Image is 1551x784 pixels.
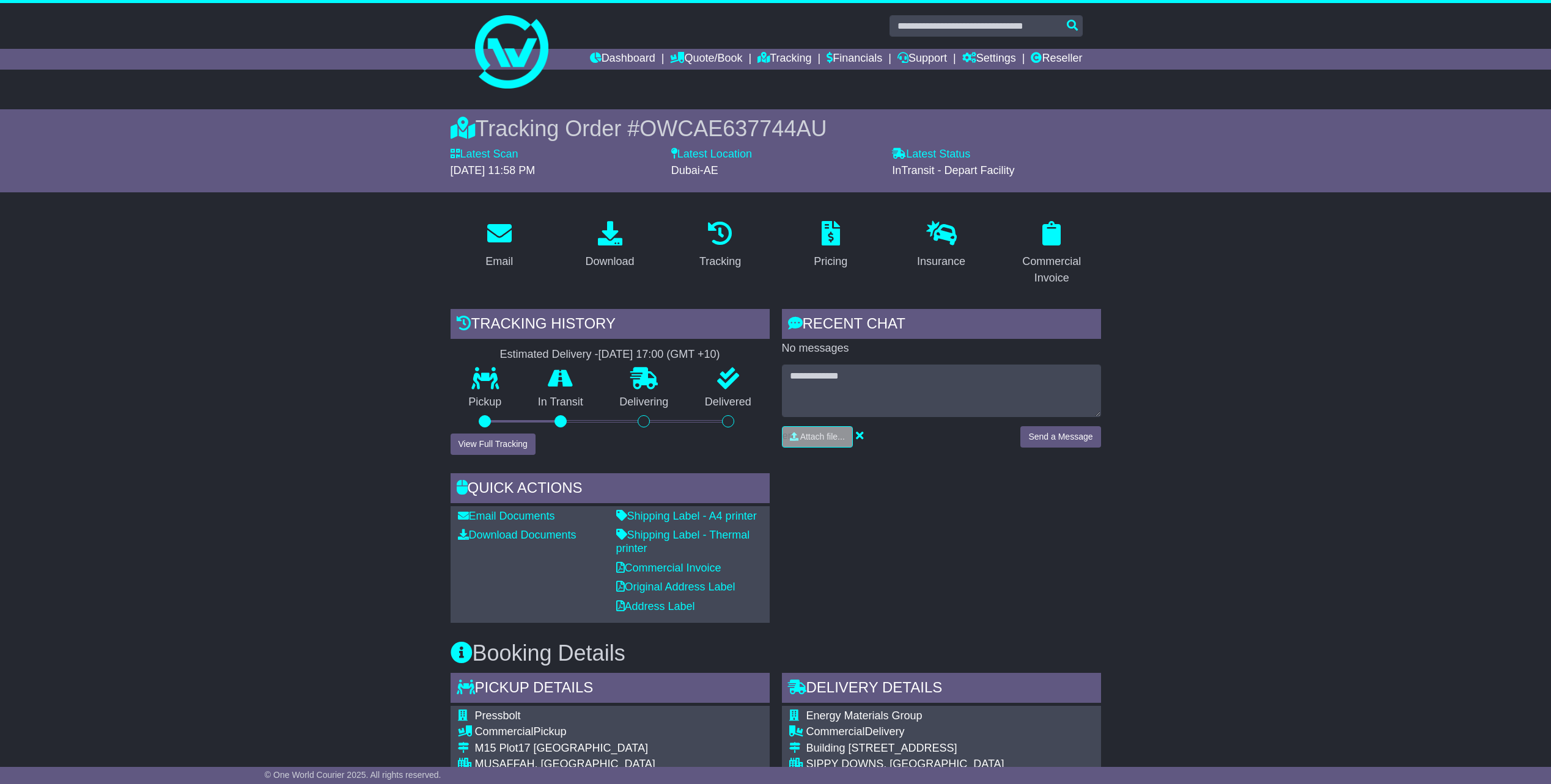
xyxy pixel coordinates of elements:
a: Dashboard [590,49,655,70]
a: Financials [827,49,882,70]
a: Email [477,217,521,274]
p: In Transit [520,396,602,409]
div: MUSAFFAH, [GEOGRAPHIC_DATA] [475,758,661,771]
a: Original Address Label [616,581,735,593]
a: Email Documents [458,510,555,522]
button: Send a Message [1020,426,1100,448]
div: SIPPY DOWNS, [GEOGRAPHIC_DATA] [806,758,1083,771]
span: Dubai-AE [671,164,718,176]
div: RECENT CHAT [782,309,1101,342]
a: Shipping Label - A4 printer [616,510,757,522]
a: Tracking [757,49,811,70]
span: Energy Materials Group [806,710,923,722]
p: Pickup [451,396,520,409]
a: Commercial Invoice [616,562,721,574]
span: InTransit - Depart Facility [892,164,1014,176]
span: Pressbolt [475,710,521,722]
h3: Booking Details [451,641,1101,666]
div: Commercial Invoice [1011,253,1093,286]
a: Tracking [691,217,749,274]
a: Download Documents [458,529,577,541]
a: Settings [962,49,1016,70]
div: Building [STREET_ADDRESS] [806,742,1083,755]
p: Delivered [687,396,770,409]
a: Insurance [909,217,973,274]
label: Latest Location [671,148,752,161]
div: Pickup [475,725,661,739]
div: Download [585,253,634,270]
a: Address Label [616,600,695,612]
div: M15 Plot17 [GEOGRAPHIC_DATA] [475,742,661,755]
span: Commercial [806,725,865,738]
div: Insurance [917,253,965,270]
a: Shipping Label - Thermal printer [616,529,750,554]
div: Quick Actions [451,473,770,506]
div: Tracking history [451,309,770,342]
span: [DATE] 11:58 PM [451,164,536,176]
div: Tracking Order # [451,115,1101,142]
div: Pricing [814,253,847,270]
div: Pickup Details [451,673,770,706]
span: © One World Courier 2025. All rights reserved. [265,770,441,780]
p: No messages [782,342,1101,355]
div: Tracking [699,253,741,270]
div: Delivery Details [782,673,1101,706]
label: Latest Scan [451,148,518,161]
span: Commercial [475,725,534,738]
span: OWCAE637744AU [639,116,827,141]
a: Reseller [1031,49,1082,70]
a: Support [897,49,947,70]
a: Commercial Invoice [1003,217,1101,291]
div: [DATE] 17:00 (GMT +10) [599,348,720,361]
a: Download [577,217,642,274]
a: Pricing [806,217,855,274]
a: Quote/Book [670,49,742,70]
div: Email [485,253,513,270]
button: View Full Tracking [451,434,536,455]
p: Delivering [602,396,687,409]
label: Latest Status [892,148,970,161]
div: Estimated Delivery - [451,348,770,361]
div: Delivery [806,725,1083,739]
